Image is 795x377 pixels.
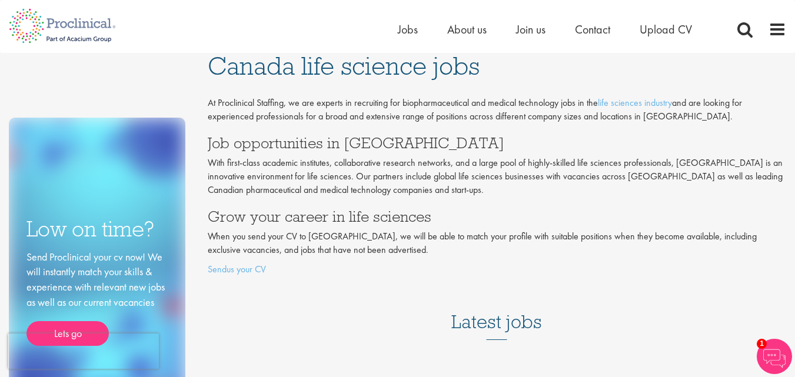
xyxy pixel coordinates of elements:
a: Contact [575,22,610,37]
span: Canada life science jobs [208,50,480,82]
h3: Job opportunities in [GEOGRAPHIC_DATA] [208,135,786,151]
img: Chatbot [757,339,792,374]
a: Lets go [26,321,109,346]
a: Sendus your CV [208,263,266,275]
a: Jobs [398,22,418,37]
a: Upload CV [640,22,692,37]
h3: Low on time? [26,218,168,241]
p: When you send your CV to [GEOGRAPHIC_DATA], we will be able to match your profile with suitable p... [208,230,786,257]
h3: Grow your career in life sciences [208,209,786,224]
div: Send Proclinical your cv now! We will instantly match your skills & experience with relevant new ... [26,249,168,346]
iframe: reCAPTCHA [8,333,159,369]
h3: Latest jobs [451,282,542,340]
a: life sciences industry [598,96,672,109]
a: Join us [516,22,545,37]
span: 1 [757,339,767,349]
p: With first-class academic institutes, collaborative research networks, and a large pool of highly... [208,156,786,197]
a: About us [447,22,487,37]
p: At Proclinical Staffing, we are experts in recruiting for biopharmaceutical and medical technolog... [208,96,786,124]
